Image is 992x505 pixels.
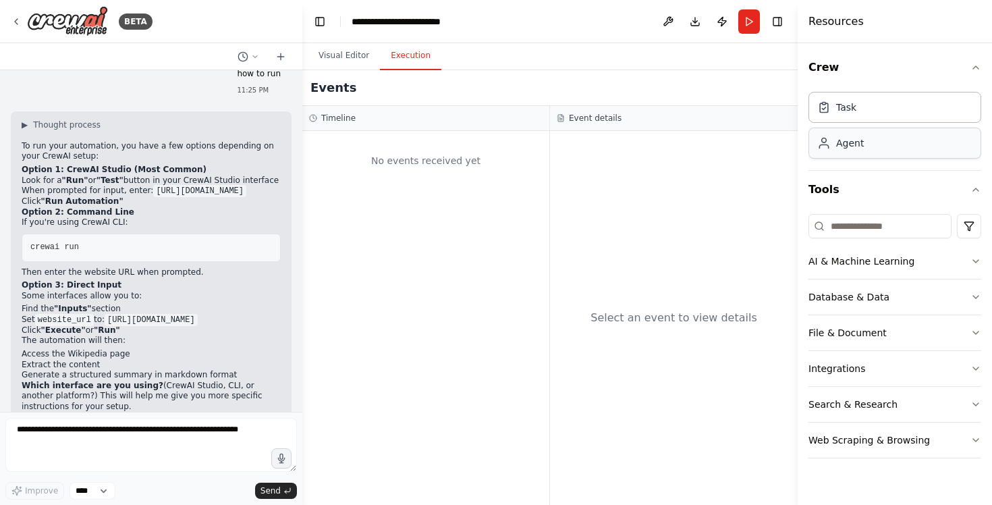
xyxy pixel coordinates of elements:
div: AI & Machine Learning [808,255,914,268]
strong: "Run Automation" [41,196,123,206]
div: Crew [808,86,981,170]
span: ▶ [22,119,28,130]
p: how to run [237,69,281,80]
h3: Event details [569,113,622,124]
div: No events received yet [309,138,543,184]
button: Tools [808,171,981,209]
li: Set to: [22,315,281,325]
li: Click or [22,325,281,336]
button: Hide right sidebar [768,12,787,31]
div: Integrations [808,362,865,375]
button: AI & Machine Learning [808,244,981,279]
p: If you're using CrewAI CLI: [22,217,281,228]
strong: "Test" [97,176,123,185]
strong: Which interface are you using? [22,381,163,390]
button: Visual Editor [308,42,380,70]
div: Task [836,101,856,114]
nav: breadcrumb [352,15,482,28]
strong: "Run" [62,176,88,185]
div: Agent [836,136,864,150]
div: Web Scraping & Browsing [808,433,930,447]
div: 11:25 PM [237,85,281,95]
button: Integrations [808,351,981,386]
span: Improve [25,485,58,496]
p: The automation will then: [22,336,281,346]
code: [URL][DOMAIN_NAME] [153,185,246,197]
li: Look for a or button in your CrewAI Studio interface [22,176,281,186]
div: Tools [808,209,981,469]
strong: "Run" [94,325,120,335]
h2: Events [310,78,356,97]
strong: "Inputs" [54,304,92,313]
li: Find the section [22,304,281,315]
div: Select an event to view details [590,310,757,326]
button: Crew [808,49,981,86]
strong: Option 1: CrewAI Studio (Most Common) [22,165,206,174]
h3: Timeline [321,113,356,124]
span: Send [260,485,281,496]
button: Hide left sidebar [310,12,329,31]
button: Switch to previous chat [232,49,265,65]
p: Then enter the website URL when prompted. [22,267,281,278]
span: crewai run [30,242,79,252]
div: Search & Research [808,398,898,411]
p: (CrewAI Studio, CLI, or another platform?) This will help me give you more specific instructions ... [22,381,281,413]
button: Improve [5,482,64,500]
button: Execution [380,42,441,70]
code: [URL][DOMAIN_NAME] [105,314,198,326]
button: Start a new chat [270,49,292,65]
button: ▶Thought process [22,119,101,130]
button: Send [255,483,297,499]
strong: "Execute" [41,325,86,335]
button: Search & Research [808,387,981,422]
strong: Option 3: Direct Input [22,280,121,290]
li: Generate a structured summary in markdown format [22,370,281,381]
div: BETA [119,14,153,30]
button: Web Scraping & Browsing [808,423,981,458]
p: To run your automation, you have a few options depending on your CrewAI setup: [22,141,281,162]
img: Logo [27,6,108,36]
div: Database & Data [808,290,889,304]
h4: Resources [808,14,864,30]
li: Click [22,196,281,207]
strong: Option 2: Command Line [22,207,134,217]
div: File & Document [808,326,887,340]
button: Database & Data [808,280,981,315]
span: Thought process [33,119,101,130]
button: Click to speak your automation idea [271,448,292,469]
li: When prompted for input, enter: [22,186,281,196]
p: Some interfaces allow you to: [22,291,281,302]
code: website_url [35,314,94,326]
li: Extract the content [22,360,281,371]
button: File & Document [808,315,981,350]
li: Access the Wikipedia page [22,349,281,360]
